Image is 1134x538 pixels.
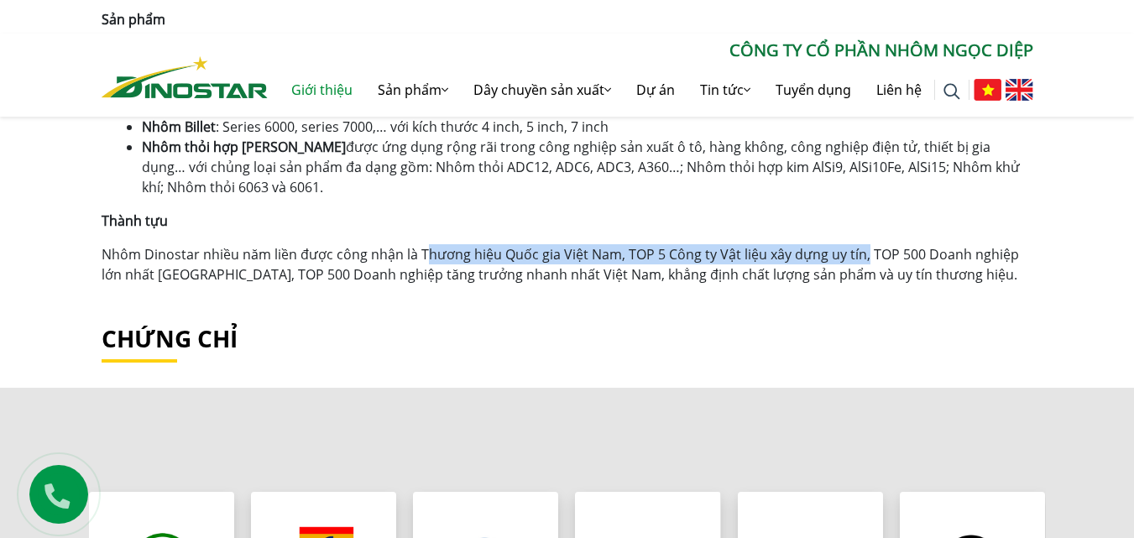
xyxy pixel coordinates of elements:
strong: Nhôm thỏi hợp [PERSON_NAME] [142,138,346,156]
a: Liên hệ [864,63,934,117]
a: Dự án [624,63,687,117]
p: Nhôm Dinostar nhiều năm liền được công nhận là Thương hiệu Quốc gia Việt Nam, TOP 5 Công ty Vật l... [102,244,1033,285]
strong: Nhôm Billet [142,118,216,136]
li: : Series 6000, series 7000,… với kích thước 4 inch, 5 inch, 7 inch [142,117,1033,137]
img: Nhôm Dinostar [102,56,268,98]
h2: Chứng chỉ [102,325,1033,353]
strong: Sản phẩm [102,10,165,29]
a: Giới thiệu [279,63,365,117]
a: Sản phẩm [365,63,461,117]
a: Dây chuyền sản xuất [461,63,624,117]
a: Tin tức [687,63,763,117]
li: được ứng dụng rộng rãi trong công nghiệp sản xuất ô tô, hàng không, công nghiệp điện tử, thiết bị... [142,137,1033,197]
strong: Thành tựu [102,212,168,230]
p: CÔNG TY CỔ PHẦN NHÔM NGỌC DIỆP [268,38,1033,63]
a: Tuyển dụng [763,63,864,117]
img: search [943,83,960,100]
img: Tiếng Việt [974,79,1001,101]
img: English [1006,79,1033,101]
